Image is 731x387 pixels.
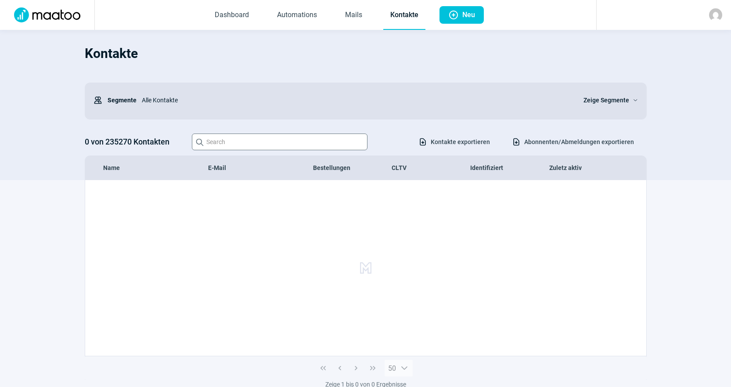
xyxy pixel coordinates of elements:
[338,1,369,30] a: Mails
[9,7,86,22] img: Logo
[409,134,499,149] button: Kontakte exportieren
[270,1,324,30] a: Automations
[85,39,647,69] h1: Kontakte
[313,163,392,172] div: Bestellungen
[137,91,573,109] div: Alle Kontakte
[524,135,634,149] span: Abonnenten/Abmeldungen exportieren
[503,134,643,149] button: Abonnenten/Abmeldungen exportieren
[462,6,475,24] span: Neu
[549,163,628,172] div: Zuletz aktiv
[470,163,549,172] div: Identifiziert
[103,163,208,172] div: Name
[208,163,313,172] div: E-Mail
[583,95,629,105] span: Zeige Segmente
[431,135,490,149] span: Kontakte exportieren
[192,134,367,150] input: Search
[383,1,425,30] a: Kontakte
[208,1,256,30] a: Dashboard
[709,8,722,22] img: avatar
[392,163,470,172] div: CLTV
[439,6,484,24] button: Neu
[94,91,137,109] div: Segmente
[85,135,183,149] h3: 0 von 235270 Kontakten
